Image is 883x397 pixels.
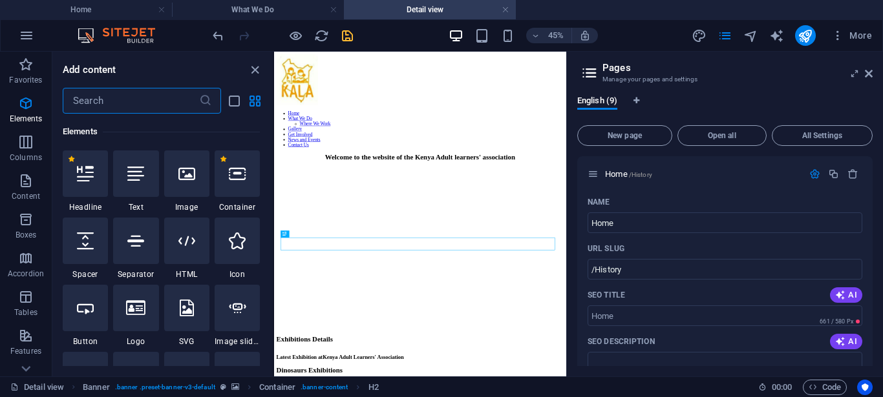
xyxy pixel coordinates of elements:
textarea: The text in search results and social media [588,352,862,394]
span: Headline [63,202,108,212]
i: Undo: Change pages (Ctrl+Z) [211,28,226,43]
span: HTML [164,269,209,280]
h3: Manage your pages and settings [602,74,847,85]
span: AI [835,336,857,347]
button: close panel [247,62,262,77]
h4: What We Do [172,3,344,17]
span: Click to select. Double-click to edit [368,380,379,395]
div: Spacer [63,218,108,280]
h6: Add content [63,62,116,77]
p: Features [10,346,41,356]
button: AI [830,334,862,349]
label: Last part of the URL for this page [588,243,624,254]
span: AI [835,290,857,300]
span: SVG [164,336,209,347]
i: Publish [798,28,813,43]
span: Text [113,202,158,212]
div: HTML [164,218,209,280]
button: 45% [526,28,572,43]
p: Favorites [9,75,42,85]
span: More [831,29,872,42]
nav: breadcrumb [83,380,379,395]
span: Remove from favorites [68,156,75,163]
div: Logo [113,285,158,347]
i: On resize automatically adjust zoom level to fit chosen device. [579,30,591,41]
span: Open all [683,132,761,139]
span: Click to select. Double-click to edit [83,380,110,395]
h4: Detail view [344,3,516,17]
div: Remove [847,168,858,179]
button: list-view [226,93,242,108]
button: reload [314,28,329,43]
div: Language Tabs [577,96,873,120]
p: SEO Description [588,336,655,347]
button: Open all [677,125,767,146]
i: This element is a customizable preset [220,383,226,391]
i: AI Writer [769,28,784,43]
i: This element contains a background [231,383,239,391]
span: Image slider [215,336,260,347]
label: The text in search results and social media [588,336,655,347]
button: More [826,25,877,46]
div: Button [63,285,108,347]
span: . banner-content [301,380,348,395]
h6: Elements [63,124,260,139]
p: Boxes [16,230,37,240]
h6: 45% [546,28,566,43]
span: Separator [113,269,158,280]
p: SEO Title [588,290,625,300]
div: Text [113,150,158,212]
span: Click to select. Double-click to edit [259,380,295,395]
button: pages [718,28,733,43]
p: URL SLUG [588,243,624,254]
div: Image [164,150,209,212]
label: The page title in search results and browser tabs [588,290,625,300]
span: Icon [215,269,260,280]
span: : [781,382,783,392]
button: publish [795,25,816,46]
button: Code [803,380,847,395]
span: New page [583,132,666,139]
span: English (9) [577,93,617,111]
span: Code [809,380,841,395]
a: Click to cancel selection. Double-click to open Pages [10,380,64,395]
input: The page title in search results and browser tabs [588,305,862,326]
button: Usercentrics [857,380,873,395]
div: Image slider [215,285,260,347]
div: SVG [164,285,209,347]
span: /History [629,171,652,178]
span: 661 / 580 Px [820,318,853,325]
input: Last part of the URL for this page [588,259,862,280]
span: All Settings [778,132,867,139]
div: Home/History [601,170,803,178]
button: design [692,28,707,43]
span: Spacer [63,269,108,280]
span: Remove from favorites [220,156,227,163]
h2: Pages [602,62,873,74]
div: Separator [113,218,158,280]
p: Content [12,191,40,201]
div: Container [215,150,260,212]
button: undo [210,28,226,43]
p: Accordion [8,269,44,279]
span: Home [605,169,652,179]
i: Navigator [743,28,758,43]
img: Editor Logo [74,28,171,43]
span: Container [215,202,260,212]
p: Tables [14,307,37,318]
span: 00 00 [772,380,792,395]
button: text_generator [769,28,785,43]
h6: Session time [758,380,793,395]
span: Calculated pixel length in search results [817,317,862,326]
button: navigator [743,28,759,43]
button: save [339,28,355,43]
p: Columns [10,152,42,163]
button: All Settings [772,125,873,146]
input: Search [63,88,199,114]
span: Button [63,336,108,347]
div: Icon [215,218,260,280]
div: Settings [809,168,820,179]
div: Headline [63,150,108,212]
p: Name [588,197,610,207]
span: . banner .preset-banner-v3-default [115,380,215,395]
